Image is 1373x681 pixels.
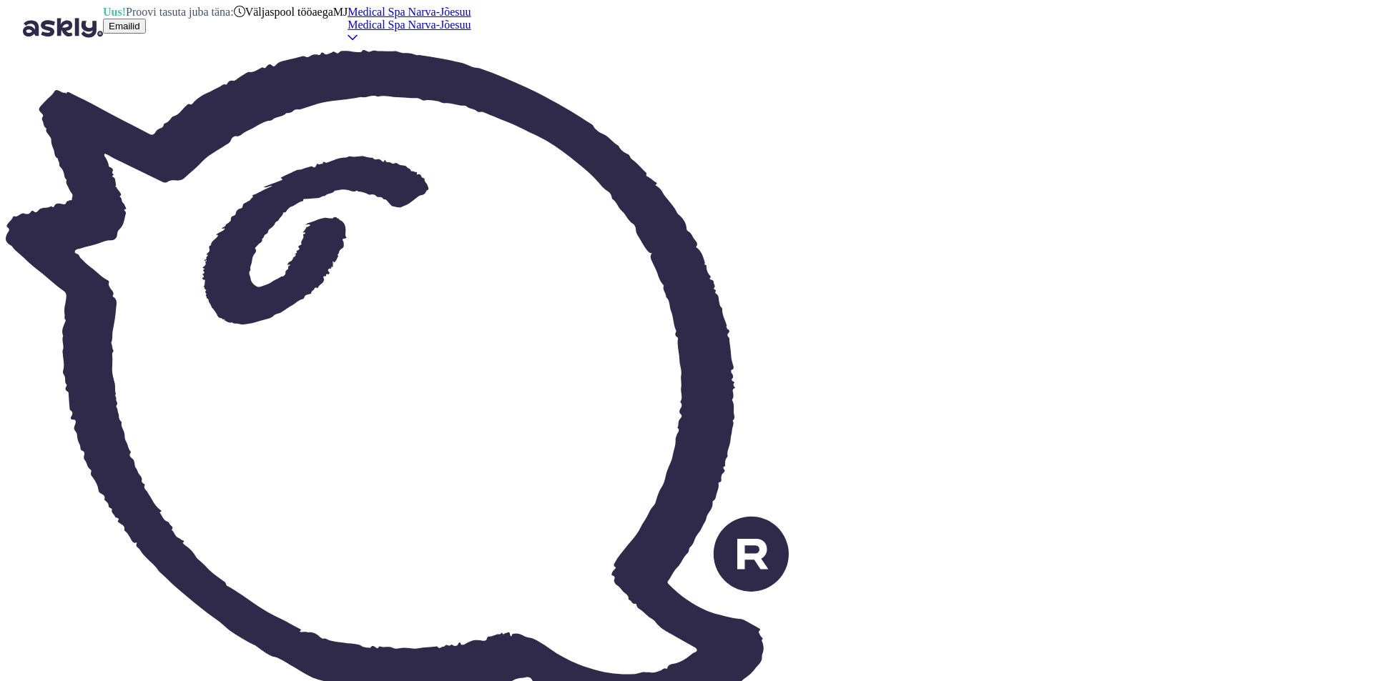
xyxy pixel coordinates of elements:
div: Medical Spa Narva-Jõesuu [348,6,471,19]
div: Proovi tasuta juba täna: [103,6,234,19]
b: Uus! [103,6,126,18]
div: Medical Spa Narva-Jõesuu [348,19,471,31]
div: Väljaspool tööaega [234,6,333,19]
div: MJ [333,6,348,50]
button: Emailid [103,19,146,34]
a: Medical Spa Narva-JõesuuMedical Spa Narva-Jõesuu [348,6,471,44]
